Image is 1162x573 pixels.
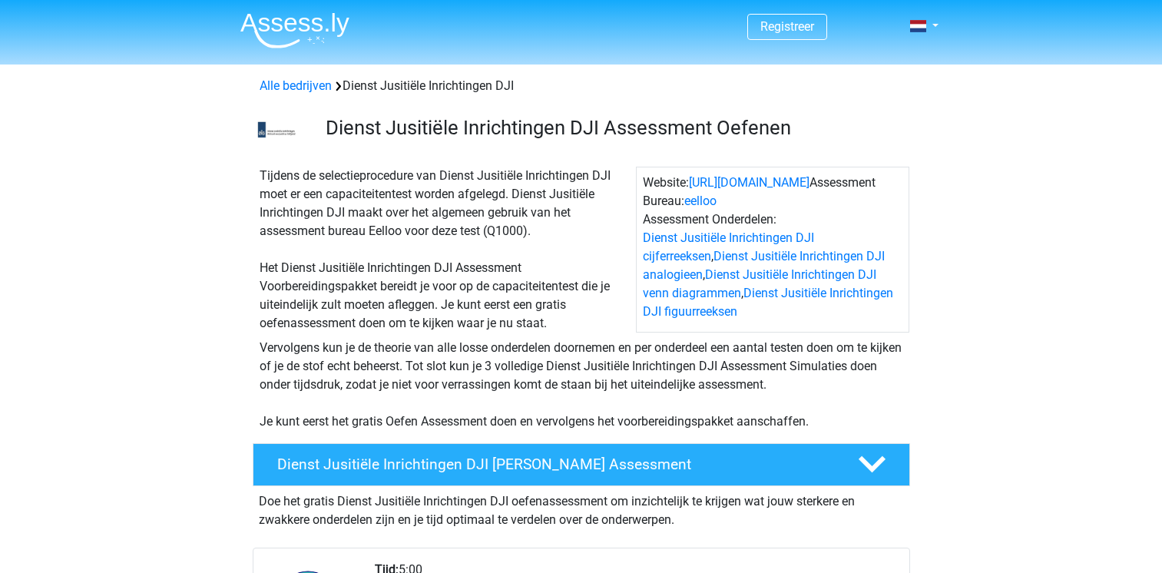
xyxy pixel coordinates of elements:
a: eelloo [684,194,717,208]
h4: Dienst Jusitiële Inrichtingen DJI [PERSON_NAME] Assessment [277,455,833,473]
a: Alle bedrijven [260,78,332,93]
div: Vervolgens kun je de theorie van alle losse onderdelen doornemen en per onderdeel een aantal test... [253,339,909,431]
a: Registreer [760,19,814,34]
a: [URL][DOMAIN_NAME] [689,175,809,190]
a: Dienst Jusitiële Inrichtingen DJI cijferreeksen [643,230,814,263]
div: Doe het gratis Dienst Jusitiële Inrichtingen DJI oefenassessment om inzichtelijk te krijgen wat j... [253,486,910,529]
a: Dienst Jusitiële Inrichtingen DJI figuurreeksen [643,286,893,319]
a: Dienst Jusitiële Inrichtingen DJI [PERSON_NAME] Assessment [247,443,916,486]
a: Dienst Jusitiële Inrichtingen DJI analogieen [643,249,885,282]
a: Dienst Jusitiële Inrichtingen DJI venn diagrammen [643,267,876,300]
img: Assessly [240,12,349,48]
div: Dienst Jusitiële Inrichtingen DJI [253,77,909,95]
h3: Dienst Jusitiële Inrichtingen DJI Assessment Oefenen [326,116,898,140]
div: Tijdens de selectieprocedure van Dienst Jusitiële Inrichtingen DJI moet er een capaciteitentest w... [253,167,636,333]
div: Website: Assessment Bureau: Assessment Onderdelen: , , , [636,167,909,333]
